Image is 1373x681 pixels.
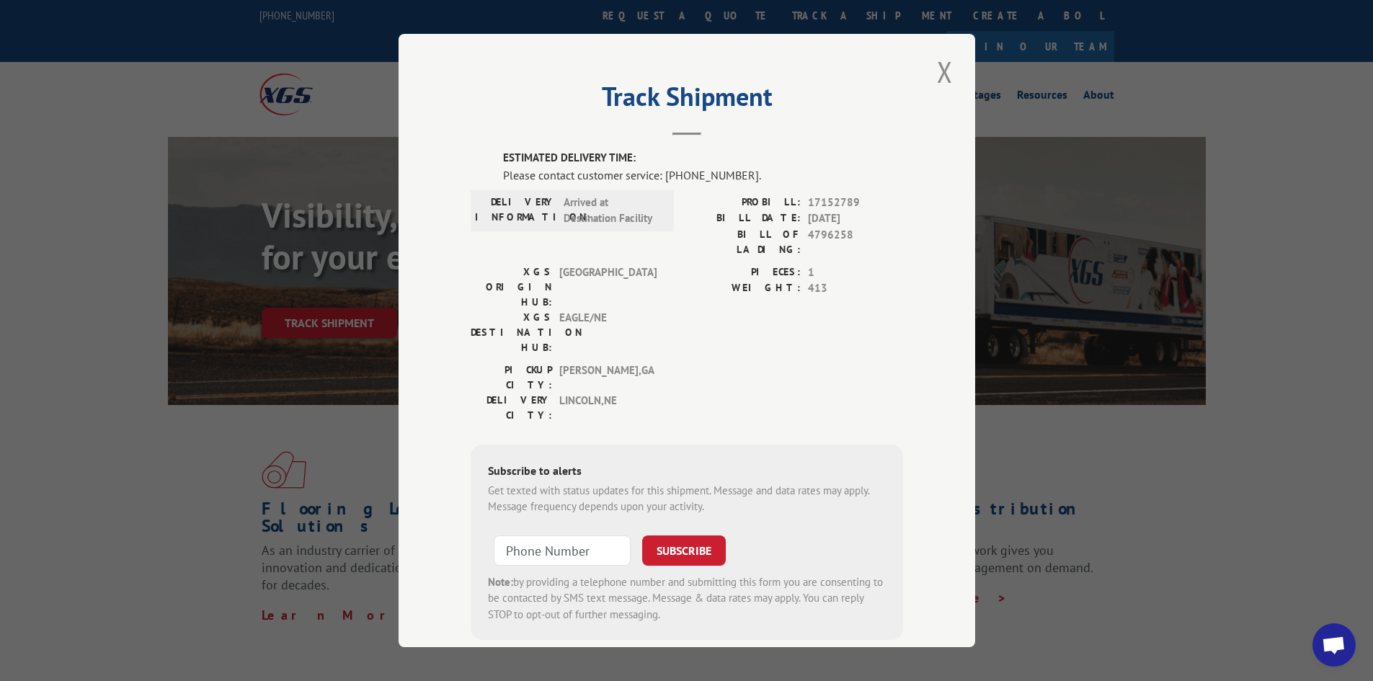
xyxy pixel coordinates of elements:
[642,535,726,566] button: SUBSCRIBE
[808,195,903,211] span: 17152789
[488,574,886,623] div: by providing a telephone number and submitting this form you are consenting to be contacted by SM...
[471,310,552,355] label: XGS DESTINATION HUB:
[808,264,903,281] span: 1
[933,52,957,92] button: Close modal
[687,210,801,227] label: BILL DATE:
[488,483,886,515] div: Get texted with status updates for this shipment. Message and data rates may apply. Message frequ...
[503,150,903,166] label: ESTIMATED DELIVERY TIME:
[471,362,552,393] label: PICKUP CITY:
[471,264,552,310] label: XGS ORIGIN HUB:
[494,535,631,566] input: Phone Number
[808,280,903,297] span: 413
[1312,623,1356,667] a: Open chat
[488,462,886,483] div: Subscribe to alerts
[687,264,801,281] label: PIECES:
[687,227,801,257] label: BILL OF LADING:
[687,280,801,297] label: WEIGHT:
[471,393,552,423] label: DELIVERY CITY:
[559,362,657,393] span: [PERSON_NAME] , GA
[471,86,903,114] h2: Track Shipment
[503,166,903,184] div: Please contact customer service: [PHONE_NUMBER].
[488,575,513,589] strong: Note:
[564,195,661,227] span: Arrived at Destination Facility
[559,393,657,423] span: LINCOLN , NE
[475,195,556,227] label: DELIVERY INFORMATION:
[559,310,657,355] span: EAGLE/NE
[687,195,801,211] label: PROBILL:
[808,210,903,227] span: [DATE]
[808,227,903,257] span: 4796258
[559,264,657,310] span: [GEOGRAPHIC_DATA]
